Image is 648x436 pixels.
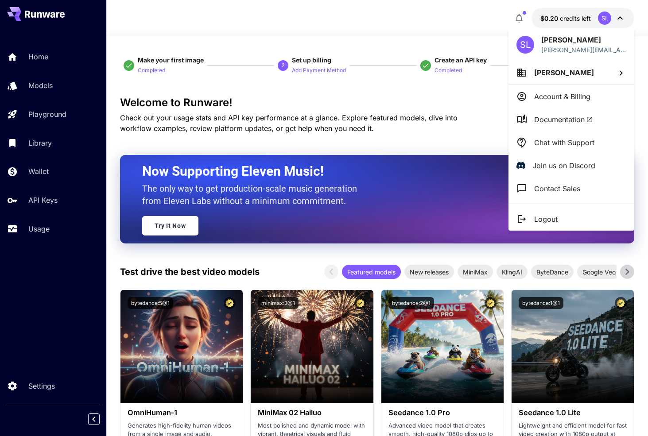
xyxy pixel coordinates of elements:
div: SL [516,36,534,54]
button: [PERSON_NAME] [508,61,634,85]
div: stuart@riku.ai [541,45,626,54]
p: [PERSON_NAME][EMAIL_ADDRESS] [541,45,626,54]
p: Logout [534,214,558,224]
p: Join us on Discord [532,160,595,171]
span: [PERSON_NAME] [534,68,594,77]
p: Chat with Support [534,137,594,148]
p: Contact Sales [534,183,580,194]
p: Account & Billing [534,91,590,102]
span: Documentation [534,114,593,125]
p: [PERSON_NAME] [541,35,626,45]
